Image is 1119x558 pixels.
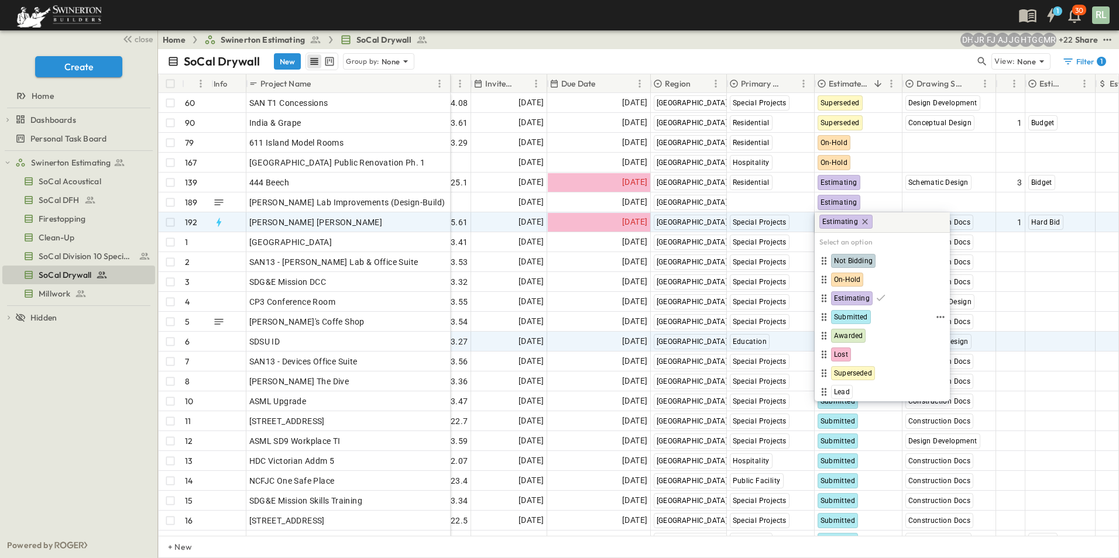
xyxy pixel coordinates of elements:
p: Region [665,78,691,89]
span: [DATE] [519,474,544,487]
span: [DATE] [622,156,647,169]
span: [PERSON_NAME]'s Coffe Shop [249,316,365,328]
span: [GEOGRAPHIC_DATA] [657,119,728,127]
span: Superseded [834,368,872,378]
span: SoCal Division 10 Specialties [39,250,134,262]
span: Hidden [30,312,57,323]
span: [DATE] [519,175,544,189]
button: Sort [1065,77,1077,90]
div: Haaris Tahmas (haaris.tahmas@swinerton.com) [1019,33,1033,47]
div: Firestoppingtest [2,209,155,228]
button: Create [35,56,122,77]
div: Joshua Russell (joshua.russell@swinerton.com) [972,33,986,47]
span: Special Projects [733,357,787,366]
span: [DATE] [622,494,647,507]
span: [GEOGRAPHIC_DATA] [657,516,728,525]
button: test [1100,33,1114,47]
span: close [135,33,153,45]
span: SAN13 - [PERSON_NAME] Lab & Office Suite [249,256,418,268]
span: [GEOGRAPHIC_DATA] Public Renovation Ph. 1 [249,157,425,168]
span: [GEOGRAPHIC_DATA] [249,236,332,248]
span: SoCal Drywall [39,269,91,281]
span: Residential [733,178,770,187]
p: 11 [185,415,191,427]
span: India & Grape [249,117,301,129]
span: 2023.36 [436,376,468,387]
div: RL [1092,6,1110,24]
span: [GEOGRAPHIC_DATA] [657,477,728,485]
h6: 1 [1100,57,1103,66]
span: [PERSON_NAME] Lab Improvements (Design-Build) [249,197,445,208]
span: [DATE] [519,434,544,447]
span: [GEOGRAPHIC_DATA] [657,357,728,366]
span: Special Projects [733,318,787,326]
span: SoCal Drywall [356,34,411,46]
span: CP3 Conference Room [249,296,336,308]
span: [DATE] [622,195,647,209]
button: Sort [784,77,797,90]
span: [GEOGRAPHIC_DATA] [657,417,728,425]
button: kanban view [322,54,337,68]
a: Home [163,34,186,46]
span: Construction Docs [908,497,971,505]
button: close [118,30,155,47]
span: 2023.53 [436,256,468,268]
span: 2022.5 [441,515,468,526]
img: 6c363589ada0b36f064d841b69d3a419a338230e66bb0a533688fa5cc3e9e735.png [14,3,104,27]
span: [DATE] [519,454,544,467]
button: Sort [598,77,610,90]
span: Special Projects [733,497,787,505]
span: 1 [1017,216,1022,228]
span: On-Hold [821,139,848,147]
span: [DATE] [622,136,647,149]
p: Primary Market [741,78,781,89]
p: 1 [185,236,188,248]
span: SDSU ID [249,336,280,347]
span: Residential [733,139,770,147]
span: Construction Docs [908,397,971,405]
div: Personal Task Boardtest [2,129,155,148]
span: [GEOGRAPHIC_DATA] [657,298,728,306]
span: [GEOGRAPHIC_DATA] [657,437,728,445]
div: # [182,74,211,93]
span: Special Projects [733,99,787,107]
span: 2023.61 [436,117,468,129]
span: [GEOGRAPHIC_DATA] [657,139,728,147]
span: [DATE] [519,136,544,149]
span: [DATE] [519,116,544,129]
span: Special Projects [733,397,787,405]
span: [DATE] [622,215,647,229]
nav: breadcrumbs [163,34,435,46]
span: Special Projects [733,298,787,306]
div: Millworktest [2,284,155,303]
span: 611 Island Model Rooms [249,137,344,149]
span: [PERSON_NAME] The Dive [249,376,349,387]
span: Submitted [821,457,856,465]
p: 60 [185,97,195,109]
span: 2025.61 [436,216,468,228]
span: Submitted [821,417,856,425]
span: 2023.41 [436,236,468,248]
span: [DATE] [622,275,647,288]
button: Menu [433,77,447,91]
span: 2024.08 [436,97,468,109]
span: Design Development [908,99,977,107]
span: NCFJC One Safe Place [249,475,335,487]
button: row view [307,54,321,68]
p: 7 [185,356,189,367]
span: Construction Docs [908,457,971,465]
span: [GEOGRAPHIC_DATA] [657,159,728,167]
button: Menu [529,77,543,91]
span: Superseded [821,119,860,127]
span: Special Projects [733,238,787,246]
span: Special Projects [733,516,787,525]
p: 4 [185,296,190,308]
span: 2023.59 [436,435,468,447]
span: Lost [834,350,848,359]
p: 15 [185,495,193,507]
div: table view [306,53,338,70]
div: Anthony Jimenez (anthony.jimenez@swinerton.com) [996,33,1010,47]
p: 2 [185,256,190,268]
span: [GEOGRAPHIC_DATA] [657,318,728,326]
div: On-Hold [817,273,948,287]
